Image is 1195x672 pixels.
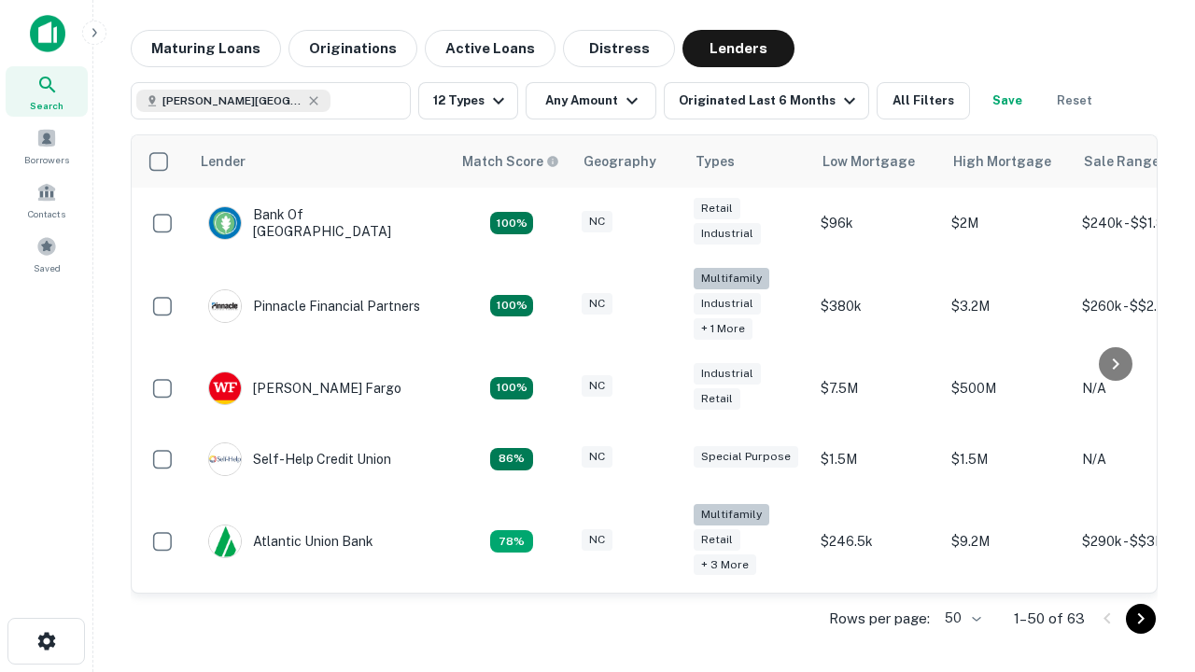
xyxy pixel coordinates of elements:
[937,605,984,632] div: 50
[942,135,1073,188] th: High Mortgage
[694,529,740,551] div: Retail
[131,30,281,67] button: Maturing Loans
[694,554,756,576] div: + 3 more
[162,92,302,109] span: [PERSON_NAME][GEOGRAPHIC_DATA], [GEOGRAPHIC_DATA]
[24,152,69,167] span: Borrowers
[1102,523,1195,612] iframe: Chat Widget
[209,207,241,239] img: picture
[201,150,246,173] div: Lender
[490,212,533,234] div: Matching Properties: 14, hasApolloMatch: undefined
[583,150,656,173] div: Geography
[684,135,811,188] th: Types
[563,30,675,67] button: Distress
[462,151,555,172] h6: Match Score
[28,206,65,221] span: Contacts
[30,15,65,52] img: capitalize-icon.png
[877,82,970,119] button: All Filters
[694,363,761,385] div: Industrial
[418,82,518,119] button: 12 Types
[208,371,401,405] div: [PERSON_NAME] Fargo
[679,90,861,112] div: Originated Last 6 Months
[942,259,1073,353] td: $3.2M
[1084,150,1160,173] div: Sale Range
[953,150,1051,173] div: High Mortgage
[942,424,1073,495] td: $1.5M
[208,442,391,476] div: Self-help Credit Union
[696,150,735,173] div: Types
[811,259,942,353] td: $380k
[694,268,769,289] div: Multifamily
[811,353,942,424] td: $7.5M
[1045,82,1104,119] button: Reset
[30,98,63,113] span: Search
[694,293,761,315] div: Industrial
[582,211,612,232] div: NC
[942,353,1073,424] td: $500M
[34,260,61,275] span: Saved
[694,504,769,525] div: Multifamily
[425,30,555,67] button: Active Loans
[209,372,241,404] img: picture
[6,229,88,279] a: Saved
[6,120,88,171] a: Borrowers
[462,151,559,172] div: Capitalize uses an advanced AI algorithm to match your search with the best lender. The match sco...
[6,66,88,117] a: Search
[822,150,915,173] div: Low Mortgage
[490,377,533,399] div: Matching Properties: 14, hasApolloMatch: undefined
[490,448,533,470] div: Matching Properties: 11, hasApolloMatch: undefined
[811,424,942,495] td: $1.5M
[208,206,432,240] div: Bank Of [GEOGRAPHIC_DATA]
[451,135,572,188] th: Capitalize uses an advanced AI algorithm to match your search with the best lender. The match sco...
[490,295,533,317] div: Matching Properties: 23, hasApolloMatch: undefined
[572,135,684,188] th: Geography
[209,525,241,557] img: picture
[829,608,930,630] p: Rows per page:
[811,188,942,259] td: $96k
[490,530,533,553] div: Matching Properties: 10, hasApolloMatch: undefined
[582,293,612,315] div: NC
[682,30,794,67] button: Lenders
[209,443,241,475] img: picture
[582,446,612,468] div: NC
[694,318,752,340] div: + 1 more
[582,375,612,397] div: NC
[1126,604,1156,634] button: Go to next page
[526,82,656,119] button: Any Amount
[664,82,869,119] button: Originated Last 6 Months
[1014,608,1085,630] p: 1–50 of 63
[977,82,1037,119] button: Save your search to get updates of matches that match your search criteria.
[582,529,612,551] div: NC
[694,223,761,245] div: Industrial
[190,135,451,188] th: Lender
[209,290,241,322] img: picture
[942,188,1073,259] td: $2M
[208,525,373,558] div: Atlantic Union Bank
[288,30,417,67] button: Originations
[694,446,798,468] div: Special Purpose
[694,198,740,219] div: Retail
[6,175,88,225] a: Contacts
[942,495,1073,589] td: $9.2M
[811,135,942,188] th: Low Mortgage
[811,495,942,589] td: $246.5k
[208,289,420,323] div: Pinnacle Financial Partners
[694,388,740,410] div: Retail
